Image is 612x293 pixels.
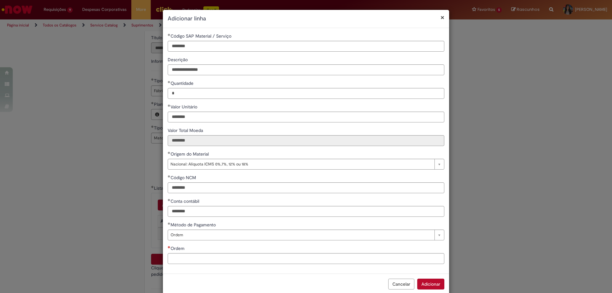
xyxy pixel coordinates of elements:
[168,222,171,225] span: Obrigatório Preenchido
[168,15,444,23] h2: Adicionar linha
[168,128,204,133] span: Somente leitura - Valor Total Moeda
[168,57,189,62] span: Descrição
[171,104,199,110] span: Valor Unitário
[168,88,444,99] input: Quantidade
[168,151,171,154] span: Obrigatório Preenchido
[168,253,444,264] input: Ordem
[168,104,171,107] span: Obrigatório Preenchido
[171,198,200,204] span: Conta contábil
[168,64,444,75] input: Descrição
[171,80,195,86] span: Quantidade
[168,246,171,248] span: Necessários
[441,14,444,21] button: Fechar modal
[171,33,233,39] span: Código SAP Material / Serviço
[171,230,431,240] span: Ordem
[168,112,444,122] input: Valor Unitário
[171,245,186,251] span: Ordem
[168,41,444,52] input: Código SAP Material / Serviço
[168,182,444,193] input: Código NCM
[168,33,171,36] span: Obrigatório Preenchido
[168,81,171,83] span: Obrigatório Preenchido
[171,151,210,157] span: Origem do Material
[168,199,171,201] span: Obrigatório Preenchido
[168,206,444,217] input: Conta contábil
[171,222,217,228] span: Método de Pagamento
[168,175,171,178] span: Obrigatório Preenchido
[171,175,197,180] span: Código NCM
[168,135,444,146] input: Valor Total Moeda
[417,279,444,289] button: Adicionar
[171,159,431,169] span: Nacional: Alíquota ICMS 0%,7%, 12% ou 18%
[388,279,414,289] button: Cancelar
